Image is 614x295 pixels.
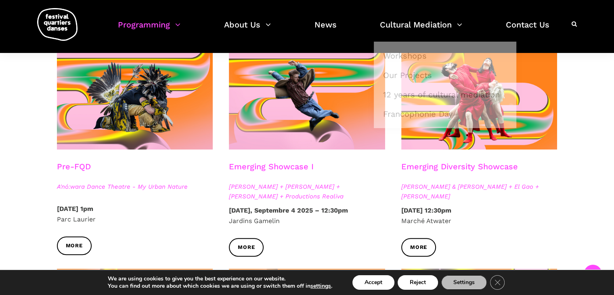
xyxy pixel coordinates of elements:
img: logo-fqd-med [37,8,78,41]
p: Marché Atwater [401,205,557,226]
button: Close GDPR Cookie Banner [490,275,505,290]
button: Accept [352,275,394,290]
span: A'nó:wara Dance Theatre - My Urban Nature [57,182,213,192]
button: Reject [398,275,438,290]
a: Contact Us [506,18,549,42]
p: Parc Laurier [57,204,213,224]
a: Workshops [378,46,512,65]
button: Settings [441,275,487,290]
strong: [DATE], Septembre 4 2025 – 12:30pm [229,206,348,214]
h3: Pre-FQD [57,162,91,182]
strong: [DATE] 12:30pm [401,206,451,214]
a: More [229,238,264,256]
span: More [66,242,83,250]
span: More [410,243,427,252]
p: Jardins Gamelin [229,205,385,226]
span: [PERSON_NAME] & [PERSON_NAME] + El Gao + [PERSON_NAME] [401,182,557,201]
a: Our Projects [378,66,512,84]
a: Cultural Mediation [380,18,462,42]
p: We are using cookies to give you the best experience on our website. [108,275,332,282]
span: [PERSON_NAME] + [PERSON_NAME] + [PERSON_NAME] + Productions Realiva [229,182,385,201]
h3: Emerging Showcase I [229,162,314,182]
p: You can find out more about which cookies we are using or switch them off in . [108,282,332,290]
span: More [238,243,255,252]
button: settings [310,282,331,290]
a: News [314,18,337,42]
a: 12 years of cultural mediation [378,85,512,104]
a: About Us [224,18,271,42]
a: Francophonie Day [378,105,512,123]
a: More [401,238,436,256]
strong: [DATE] 1pm [57,205,93,213]
a: Emerging Diversity Showcase [401,162,518,171]
a: Programming [118,18,180,42]
a: More [57,236,92,255]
